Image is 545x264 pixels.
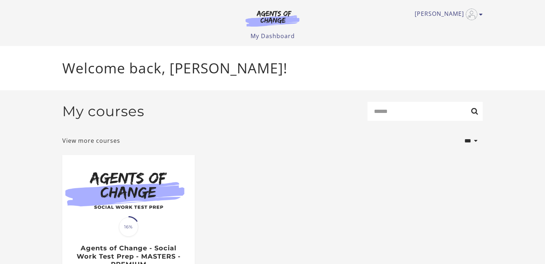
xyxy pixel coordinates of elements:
span: 16% [119,217,138,237]
a: My Dashboard [251,32,295,40]
p: Welcome back, [PERSON_NAME]! [62,58,483,79]
a: Toggle menu [415,9,479,20]
img: Agents of Change Logo [238,10,307,27]
a: View more courses [62,136,120,145]
h2: My courses [62,103,144,120]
